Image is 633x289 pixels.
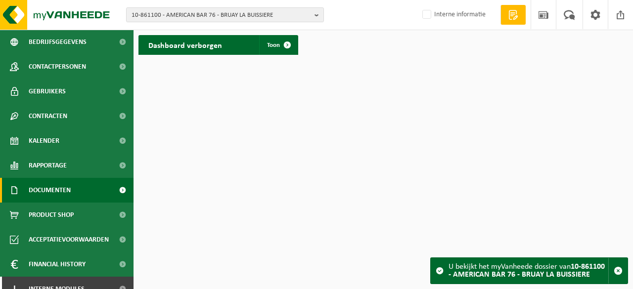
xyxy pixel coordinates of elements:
[449,258,608,284] div: U bekijkt het myVanheede dossier van
[420,7,486,22] label: Interne informatie
[138,35,232,54] h2: Dashboard verborgen
[29,79,66,104] span: Gebruikers
[29,227,109,252] span: Acceptatievoorwaarden
[29,178,71,203] span: Documenten
[132,8,311,23] span: 10-861100 - AMERICAN BAR 76 - BRUAY LA BUISSIERE
[29,104,67,128] span: Contracten
[29,54,86,79] span: Contactpersonen
[126,7,324,22] button: 10-861100 - AMERICAN BAR 76 - BRUAY LA BUISSIERE
[29,30,87,54] span: Bedrijfsgegevens
[29,252,86,277] span: Financial History
[267,42,280,48] span: Toon
[449,263,605,279] strong: 10-861100 - AMERICAN BAR 76 - BRUAY LA BUISSIERE
[259,35,297,55] a: Toon
[29,203,74,227] span: Product Shop
[29,153,67,178] span: Rapportage
[29,128,59,153] span: Kalender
